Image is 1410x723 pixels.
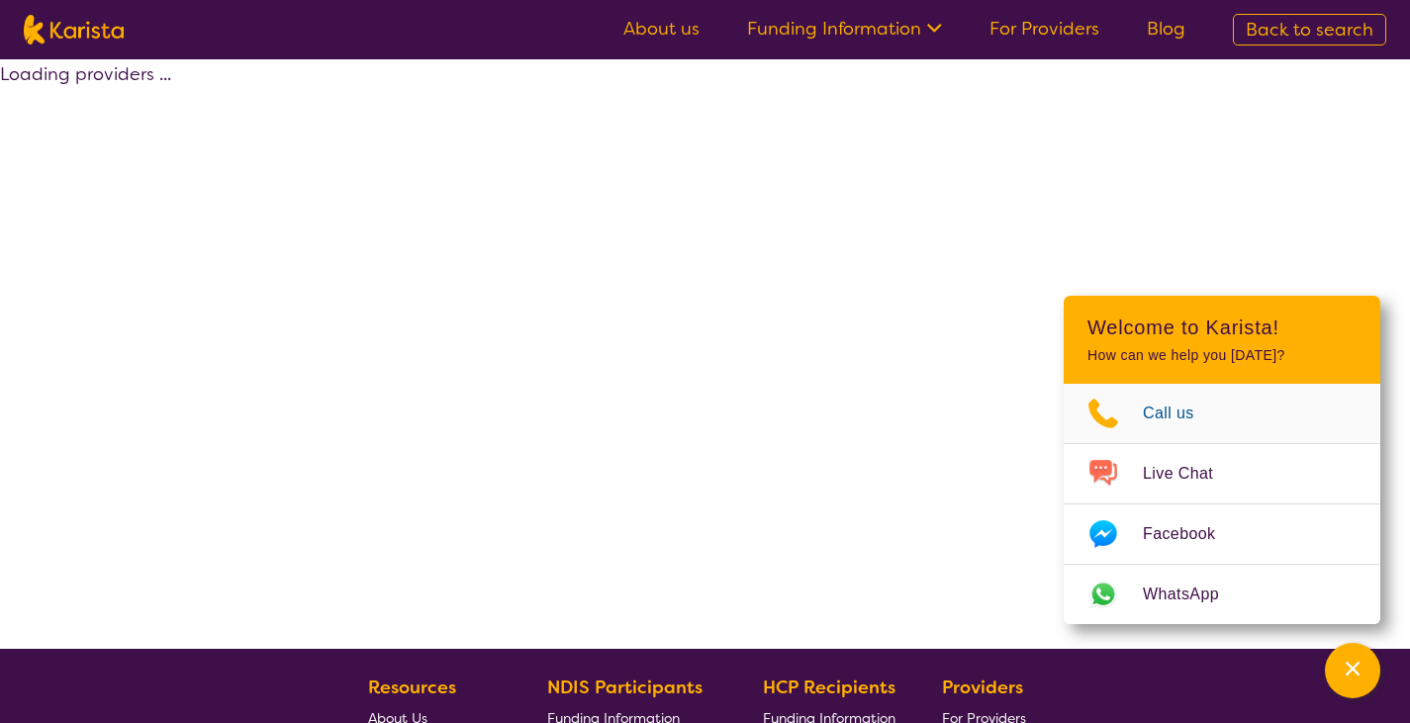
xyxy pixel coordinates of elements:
[1246,18,1373,42] span: Back to search
[1233,14,1386,45] a: Back to search
[747,17,942,41] a: Funding Information
[1087,347,1357,364] p: How can we help you [DATE]?
[1325,643,1380,698] button: Channel Menu
[989,17,1099,41] a: For Providers
[1147,17,1185,41] a: Blog
[1064,565,1380,624] a: Web link opens in a new tab.
[1143,580,1243,609] span: WhatsApp
[623,17,700,41] a: About us
[368,676,456,699] b: Resources
[1143,459,1237,489] span: Live Chat
[942,676,1023,699] b: Providers
[1143,399,1218,428] span: Call us
[1064,384,1380,624] ul: Choose channel
[24,15,124,45] img: Karista logo
[763,676,895,699] b: HCP Recipients
[547,676,703,699] b: NDIS Participants
[1064,296,1380,624] div: Channel Menu
[1143,519,1239,549] span: Facebook
[1087,316,1357,339] h2: Welcome to Karista!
